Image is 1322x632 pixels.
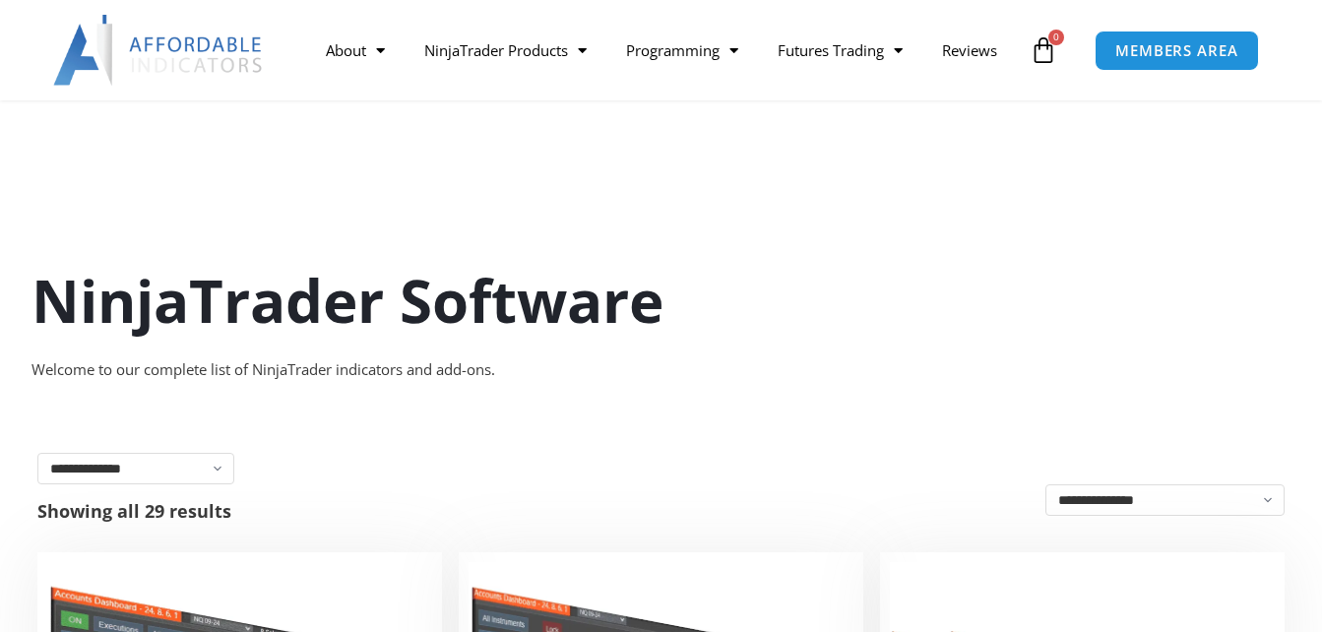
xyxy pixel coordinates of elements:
[1095,31,1259,71] a: MEMBERS AREA
[31,356,1291,384] div: Welcome to our complete list of NinjaTrader indicators and add-ons.
[306,28,405,73] a: About
[306,28,1026,73] nav: Menu
[1048,30,1064,45] span: 0
[1000,22,1087,79] a: 0
[922,28,1017,73] a: Reviews
[405,28,606,73] a: NinjaTrader Products
[37,502,231,520] p: Showing all 29 results
[606,28,758,73] a: Programming
[1045,484,1285,516] select: Shop order
[53,15,265,86] img: LogoAI | Affordable Indicators – NinjaTrader
[1115,43,1238,58] span: MEMBERS AREA
[758,28,922,73] a: Futures Trading
[31,259,1291,342] h1: NinjaTrader Software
